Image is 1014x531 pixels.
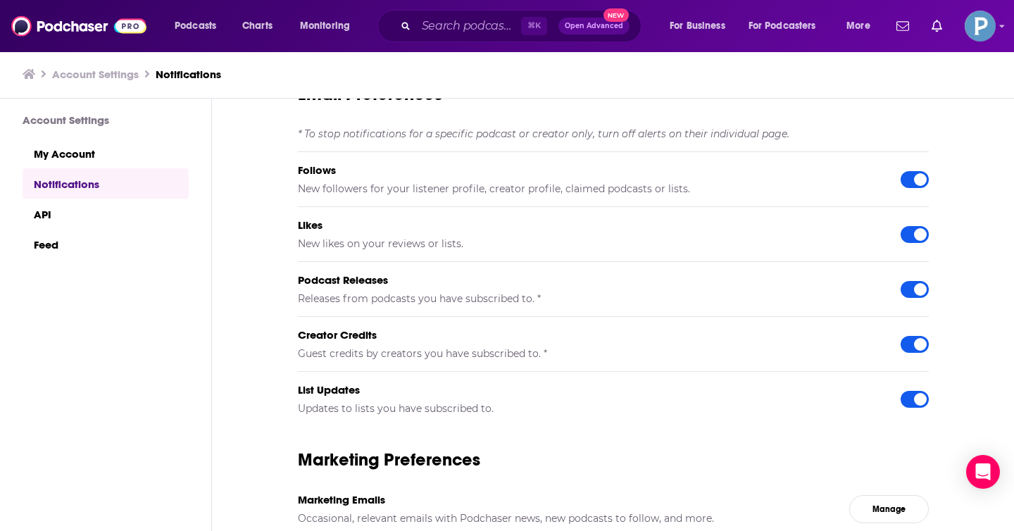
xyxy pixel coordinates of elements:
[233,15,281,37] a: Charts
[298,347,878,360] h5: Guest credits by creators you have subscribed to. *
[298,237,878,250] h5: New likes on your reviews or lists.
[416,15,521,37] input: Search podcasts, credits, & more...
[891,14,915,38] a: Show notifications dropdown
[966,455,1000,489] div: Open Intercom Messenger
[11,13,146,39] img: Podchaser - Follow, Share and Rate Podcasts
[849,495,929,523] a: Manage
[298,328,878,342] h5: Creator Credits
[23,168,189,199] a: Notifications
[23,138,189,168] a: My Account
[660,15,743,37] button: open menu
[965,11,996,42] span: Logged in as hancwhitson
[165,15,234,37] button: open menu
[565,23,623,30] span: Open Advanced
[23,113,189,127] h3: Account Settings
[298,127,929,140] h5: * To stop notifications for a specific podcast or creator only, turn off alerts on their individu...
[298,218,878,232] h5: Likes
[300,16,350,36] span: Monitoring
[298,163,878,177] h5: Follows
[242,16,273,36] span: Charts
[603,8,629,22] span: New
[298,402,878,415] h5: Updates to lists you have subscribed to.
[175,16,216,36] span: Podcasts
[846,16,870,36] span: More
[298,512,827,525] h5: Occasional, relevant emails with Podchaser news, new podcasts to follow, and more.
[749,16,816,36] span: For Podcasters
[156,68,221,81] a: Notifications
[290,15,368,37] button: open menu
[670,16,725,36] span: For Business
[837,15,888,37] button: open menu
[298,273,878,287] h5: Podcast Releases
[298,292,878,305] h5: Releases from podcasts you have subscribed to. *
[298,493,827,506] h5: Marketing Emails
[965,11,996,42] button: Show profile menu
[965,11,996,42] img: User Profile
[391,10,655,42] div: Search podcasts, credits, & more...
[298,449,929,470] h3: Marketing Preferences
[23,229,189,259] a: Feed
[739,15,837,37] button: open menu
[52,68,139,81] a: Account Settings
[298,383,878,396] h5: List Updates
[558,18,630,35] button: Open AdvancedNew
[23,199,189,229] a: API
[926,14,948,38] a: Show notifications dropdown
[298,182,878,195] h5: New followers for your listener profile, creator profile, claimed podcasts or lists.
[521,17,547,35] span: ⌘ K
